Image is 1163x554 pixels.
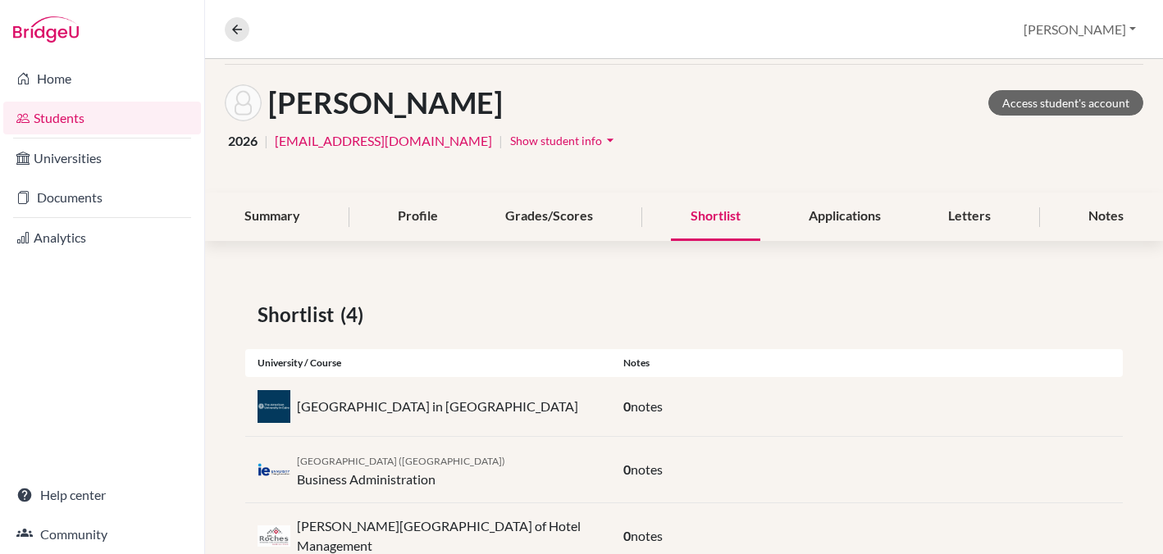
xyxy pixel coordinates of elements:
i: arrow_drop_down [602,132,618,148]
div: Summary [225,193,320,241]
span: (4) [340,300,370,329]
div: University / Course [245,356,611,370]
div: Profile [378,193,458,241]
span: Shortlist [258,300,340,329]
img: Bridge-U [13,16,79,43]
button: Show student infoarrow_drop_down [509,128,619,153]
span: Show student info [510,134,602,148]
span: | [264,131,268,151]
h1: [PERSON_NAME] [268,85,503,120]
span: notes [631,528,663,543]
div: Applications [789,193,901,241]
p: [GEOGRAPHIC_DATA] in [GEOGRAPHIC_DATA] [297,397,578,416]
span: notes [631,461,663,477]
span: 2026 [228,131,258,151]
span: 0 [623,461,631,477]
div: Letters [928,193,1010,241]
button: [PERSON_NAME] [1016,14,1143,45]
span: [GEOGRAPHIC_DATA] ([GEOGRAPHIC_DATA]) [297,455,505,467]
a: Students [3,102,201,134]
div: Notes [611,356,1123,370]
div: Grades/Scores [486,193,613,241]
div: Notes [1069,193,1143,241]
a: Access student's account [988,90,1143,116]
a: Analytics [3,221,201,254]
a: Documents [3,181,201,214]
div: Shortlist [671,193,760,241]
span: 0 [623,528,631,543]
img: eg_ame_8v453z1j.jpeg [258,390,290,423]
a: Community [3,518,201,551]
a: Home [3,62,201,95]
img: Jonathan Fransis's avatar [225,84,262,121]
a: [EMAIL_ADDRESS][DOMAIN_NAME] [275,131,492,151]
a: Help center [3,479,201,511]
div: Business Administration [297,450,505,489]
a: Universities [3,142,201,175]
span: notes [631,398,663,414]
span: | [499,131,503,151]
span: 0 [623,398,631,414]
img: es_les_cod_3l6l.jpeg [258,525,290,547]
img: es_ie_ppg3uco7.png [258,463,290,476]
